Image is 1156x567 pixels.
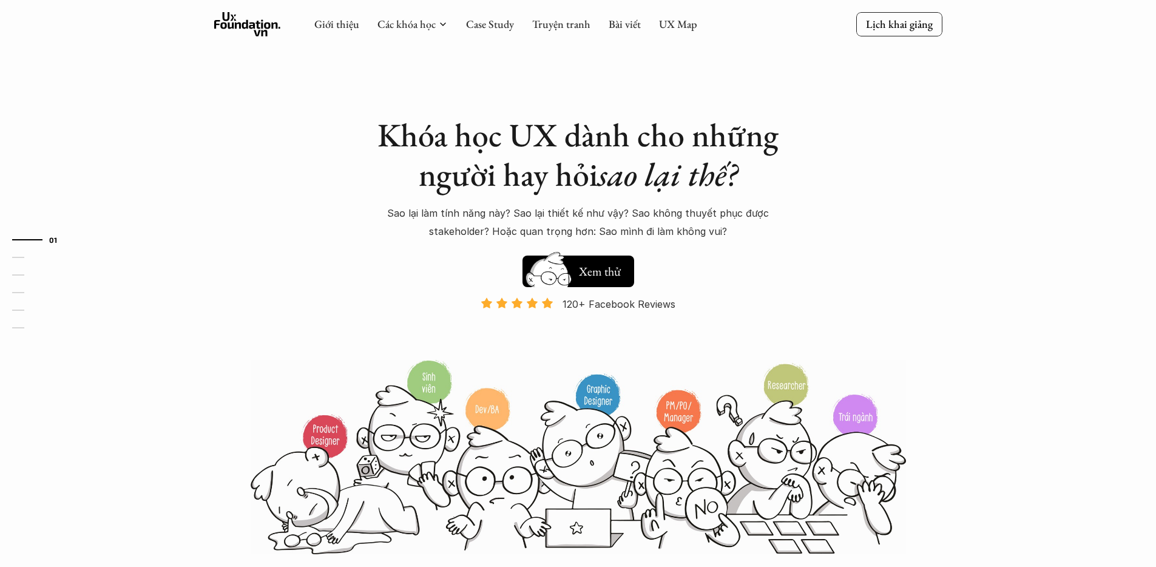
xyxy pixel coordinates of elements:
p: 120+ Facebook Reviews [563,295,675,313]
a: Bài viết [609,17,641,31]
strong: 01 [49,235,58,243]
a: Truyện tranh [532,17,590,31]
a: Giới thiệu [314,17,359,31]
a: Case Study [466,17,514,31]
h5: Xem thử [577,263,622,280]
a: Lịch khai giảng [856,12,942,36]
a: 01 [12,233,70,247]
h1: Khóa học UX dành cho những người hay hỏi [366,115,791,194]
p: Sao lại làm tính năng này? Sao lại thiết kế như vậy? Sao không thuyết phục được stakeholder? Hoặc... [366,204,791,241]
p: Lịch khai giảng [866,17,933,31]
a: UX Map [659,17,697,31]
a: Các khóa học [377,17,436,31]
em: sao lại thế? [598,153,737,195]
a: 120+ Facebook Reviews [470,297,686,358]
a: Xem thử [522,250,634,287]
